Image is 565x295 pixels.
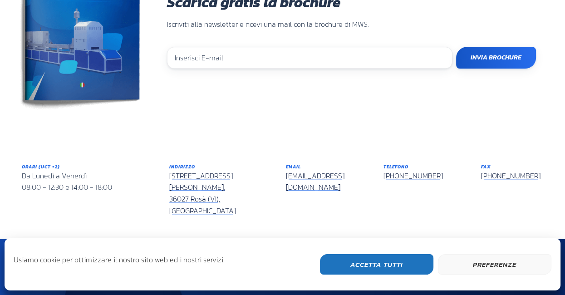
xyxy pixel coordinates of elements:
[286,170,344,193] a: [EMAIL_ADDRESS][DOMAIN_NAME]
[169,170,236,216] a: [STREET_ADDRESS][PERSON_NAME],36027 Rosà (VI), [GEOGRAPHIC_DATA]
[14,254,225,272] div: Usiamo cookie per ottimizzare il nostro sito web ed i nostri servizi.
[22,163,156,170] h6: Orari (UCT +2)
[481,170,540,181] a: [PHONE_NUMBER]
[167,47,452,69] input: Inserisci E-mail
[169,163,272,170] h6: Indirizzo
[438,254,551,275] button: Preferenze
[456,47,536,69] input: Invia Brochure
[22,170,112,193] span: Da Lunedì a Venerdì 08:00 - 12:30 e 14:00 - 18:00
[286,163,370,170] h6: Email
[320,254,433,275] button: Accetta Tutti
[383,163,467,170] h6: Telefono
[167,19,536,30] p: Iscriviti alla newsletter e ricevi una mail con la brochure di MWS.
[481,163,544,170] h6: Fax
[383,170,443,181] a: [PHONE_NUMBER]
